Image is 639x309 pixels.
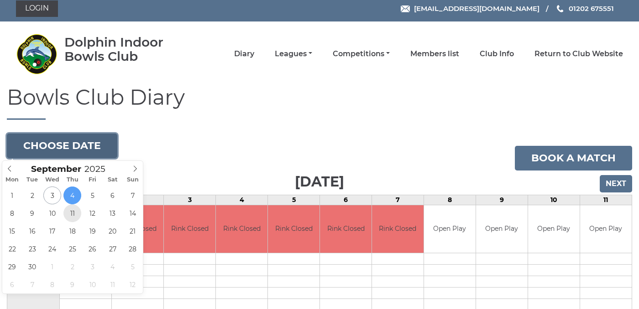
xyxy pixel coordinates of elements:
span: Sun [123,177,143,183]
td: 7 [372,195,424,205]
div: Dolphin Indoor Bowls Club [64,35,190,64]
span: October 5, 2025 [124,258,141,276]
span: Tue [22,177,42,183]
span: September 6, 2025 [104,186,121,204]
span: September 4, 2025 [63,186,81,204]
td: Open Play [424,205,476,253]
a: Leagues [275,49,312,59]
span: September 14, 2025 [124,204,141,222]
span: September 22, 2025 [3,240,21,258]
span: September 29, 2025 [3,258,21,276]
td: 9 [476,195,528,205]
h1: Bowls Club Diary [7,86,632,120]
span: October 8, 2025 [43,276,61,293]
td: 6 [320,195,372,205]
span: Wed [42,177,63,183]
a: Competitions [333,49,390,59]
span: September 2, 2025 [23,186,41,204]
span: September 9, 2025 [23,204,41,222]
span: September 12, 2025 [84,204,101,222]
span: September 1, 2025 [3,186,21,204]
span: September 25, 2025 [63,240,81,258]
td: 3 [164,195,216,205]
span: September 18, 2025 [63,222,81,240]
input: Next [600,175,632,192]
td: Rink Closed [164,205,215,253]
td: 4 [216,195,268,205]
td: 8 [424,195,476,205]
td: Open Play [580,205,632,253]
span: September 16, 2025 [23,222,41,240]
span: Thu [63,177,83,183]
a: Login [16,0,58,17]
input: Scroll to increment [81,164,117,174]
span: 01202 675551 [569,4,614,13]
span: October 12, 2025 [124,276,141,293]
span: September 15, 2025 [3,222,21,240]
td: Rink Closed [268,205,319,253]
img: Email [401,5,410,12]
span: October 1, 2025 [43,258,61,276]
button: Choose date [7,133,117,158]
td: 10 [528,195,580,205]
span: October 3, 2025 [84,258,101,276]
span: [EMAIL_ADDRESS][DOMAIN_NAME] [414,4,539,13]
a: Email [EMAIL_ADDRESS][DOMAIN_NAME] [401,3,539,14]
span: September 8, 2025 [3,204,21,222]
img: Dolphin Indoor Bowls Club [16,33,57,75]
span: Mon [2,177,22,183]
a: Club Info [480,49,514,59]
span: October 10, 2025 [84,276,101,293]
span: October 2, 2025 [63,258,81,276]
td: Rink Closed [372,205,424,253]
td: 11 [580,195,632,205]
span: September 13, 2025 [104,204,121,222]
a: Diary [234,49,254,59]
span: September 30, 2025 [23,258,41,276]
span: September 24, 2025 [43,240,61,258]
span: September 23, 2025 [23,240,41,258]
span: September 27, 2025 [104,240,121,258]
span: September 21, 2025 [124,222,141,240]
span: September 3, 2025 [43,186,61,204]
a: Return to Club Website [534,49,623,59]
span: September 28, 2025 [124,240,141,258]
td: Open Play [528,205,580,253]
span: September 10, 2025 [43,204,61,222]
span: October 11, 2025 [104,276,121,293]
span: October 7, 2025 [23,276,41,293]
span: September 19, 2025 [84,222,101,240]
span: Fri [83,177,103,183]
span: September 11, 2025 [63,204,81,222]
span: Sat [103,177,123,183]
span: September 20, 2025 [104,222,121,240]
span: October 6, 2025 [3,276,21,293]
a: Members list [410,49,459,59]
td: Rink Closed [216,205,267,253]
span: September 26, 2025 [84,240,101,258]
img: Phone us [557,5,563,12]
span: September 17, 2025 [43,222,61,240]
td: Open Play [476,205,528,253]
span: Scroll to increment [31,165,81,174]
span: September 7, 2025 [124,186,141,204]
td: 5 [268,195,320,205]
td: Rink Closed [320,205,372,253]
span: October 4, 2025 [104,258,121,276]
a: Phone us 01202 675551 [555,3,614,14]
span: September 5, 2025 [84,186,101,204]
span: October 9, 2025 [63,276,81,293]
a: Book a match [515,146,632,170]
